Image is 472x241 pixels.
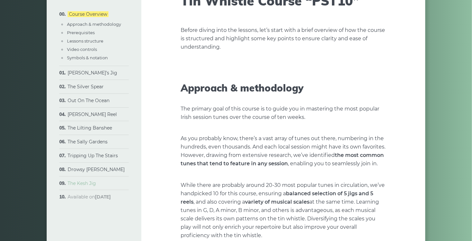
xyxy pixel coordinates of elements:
[181,134,386,168] p: As you probably know, there’s a vast array of tunes out there, numbering in the hundreds, even th...
[68,84,104,90] a: The Silver Spear
[68,153,118,159] a: Tripping Up The Stairs
[68,180,96,186] a: The Kesh Jig
[68,111,117,117] a: [PERSON_NAME] Reel
[181,82,386,94] h2: Approach & methodology
[68,167,125,172] a: Drowsy [PERSON_NAME]
[67,38,103,43] a: Lessons structure
[67,55,108,60] a: Symbols & notation
[67,47,97,52] a: Video controls
[95,194,111,200] strong: [DATE]
[68,98,109,103] a: Out On The Ocean
[68,11,109,17] a: Course Overview
[181,26,386,51] p: Before diving into the lessons, let’s start with a brief overview of how the course is structured...
[68,70,117,76] a: [PERSON_NAME]’s Jig
[181,181,386,240] p: While there are probably around 20-30 most popular tunes in circulation, we’ve handpicked 10 for ...
[245,199,309,205] strong: variety of musical scales
[68,125,112,131] a: The Lilting Banshee
[67,22,121,27] a: Approach & methodology
[68,139,108,145] a: The Sally Gardens
[67,30,95,35] a: Prerequisites
[68,194,111,200] span: Available on
[181,105,386,121] p: The primary goal of this course is to guide you in mastering the most popular Irish session tunes...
